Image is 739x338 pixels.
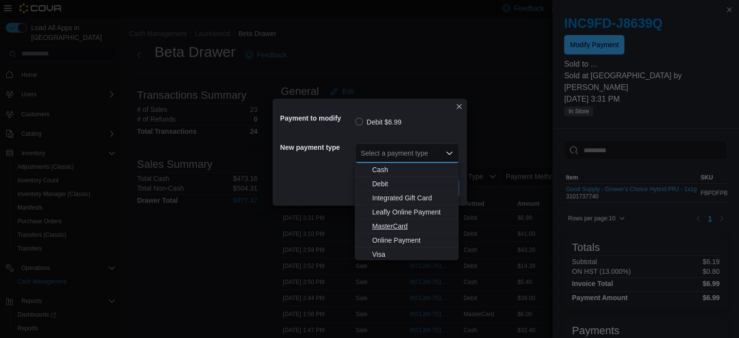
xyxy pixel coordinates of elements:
[355,177,459,191] button: Debit
[453,101,465,112] button: Closes this modal window
[372,249,453,259] span: Visa
[280,108,353,128] h5: Payment to modify
[280,138,353,157] h5: New payment type
[355,163,459,177] button: Cash
[355,248,459,262] button: Visa
[355,205,459,219] button: Leafly Online Payment
[372,207,453,217] span: Leafly Online Payment
[372,235,453,245] span: Online Payment
[372,165,453,175] span: Cash
[372,179,453,189] span: Debit
[355,163,459,262] div: Choose from the following options
[446,149,453,157] button: Close list of options
[372,193,453,203] span: Integrated Gift Card
[355,191,459,205] button: Integrated Gift Card
[355,233,459,248] button: Online Payment
[355,219,459,233] button: MasterCard
[372,221,453,231] span: MasterCard
[355,116,402,128] label: Debit $6.99
[361,147,362,159] input: Accessible screen reader label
